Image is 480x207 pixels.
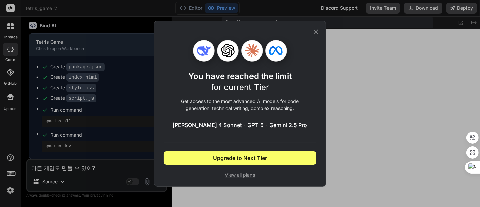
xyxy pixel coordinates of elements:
[270,121,308,129] span: Gemini 2.5 Pro
[211,82,269,92] span: for current Tier
[248,121,264,129] span: GPT-5
[265,121,268,129] span: •
[164,151,316,165] button: Upgrade to Next Tier
[188,71,292,93] h1: You have reached the limit
[173,121,242,129] span: [PERSON_NAME] 4 Sonnet
[164,98,316,112] p: Get access to the most advanced AI models for code generation, technical writing, complex reasoning.
[164,171,316,178] span: View all plans
[213,154,267,162] span: Upgrade to Next Tier
[243,121,246,129] span: •
[197,44,211,57] img: Deepseek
